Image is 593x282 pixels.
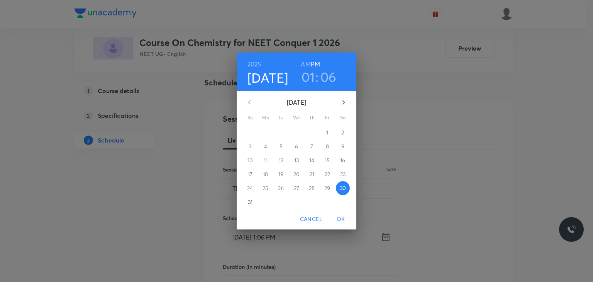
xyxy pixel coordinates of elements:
[243,195,257,209] button: 31
[320,114,334,122] span: Fr
[340,184,346,192] p: 30
[247,59,261,70] button: 2025
[259,114,273,122] span: Mo
[297,212,325,226] button: Cancel
[336,114,350,122] span: Sa
[301,59,310,70] button: AM
[302,69,315,85] button: 01
[290,114,303,122] span: We
[311,59,320,70] button: PM
[315,69,319,85] h3: :
[332,214,350,224] span: OK
[259,98,334,107] p: [DATE]
[329,212,353,226] button: OK
[243,114,257,122] span: Su
[300,214,322,224] span: Cancel
[247,70,288,86] button: [DATE]
[320,69,337,85] button: 06
[305,114,319,122] span: Th
[336,181,350,195] button: 30
[274,114,288,122] span: Tu
[248,198,252,206] p: 31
